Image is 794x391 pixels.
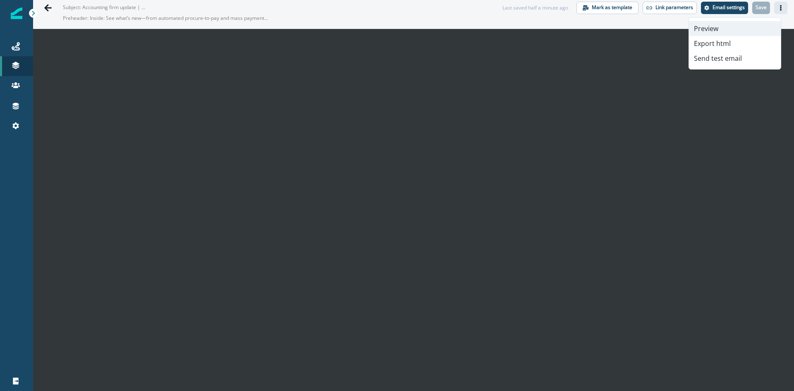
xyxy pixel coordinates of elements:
[713,5,745,10] p: Email settings
[643,2,697,14] button: Link parameters
[752,2,770,14] button: Save
[701,2,748,14] button: Settings
[592,5,632,10] p: Mark as template
[63,11,270,25] p: Preheader: Inside: See what’s new—from automated procure-to-pay and mass payments, to multi-entit...
[756,5,767,10] p: Save
[655,5,693,10] p: Link parameters
[11,7,22,19] img: Inflection
[774,2,787,14] button: Actions
[576,2,639,14] button: Mark as template
[689,36,781,51] button: Export html
[63,0,146,11] p: Subject: Accounting firm update | [DATE]
[689,51,781,66] button: Send test email
[502,4,568,12] div: Last saved half a minute ago
[689,21,781,36] button: Preview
